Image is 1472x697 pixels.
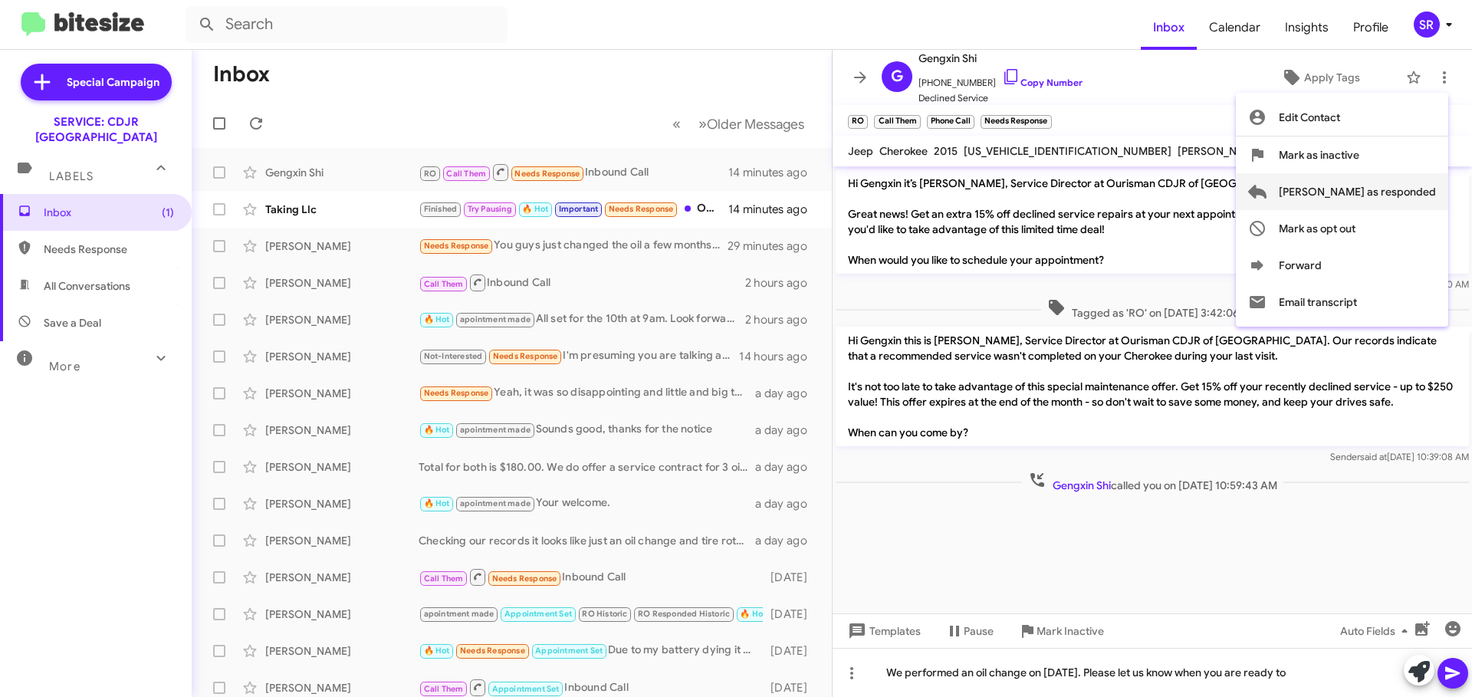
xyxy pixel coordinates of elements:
[1279,99,1340,136] span: Edit Contact
[1279,173,1436,210] span: [PERSON_NAME] as responded
[1236,247,1448,284] button: Forward
[1236,284,1448,321] button: Email transcript
[1279,136,1359,173] span: Mark as inactive
[1279,210,1355,247] span: Mark as opt out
